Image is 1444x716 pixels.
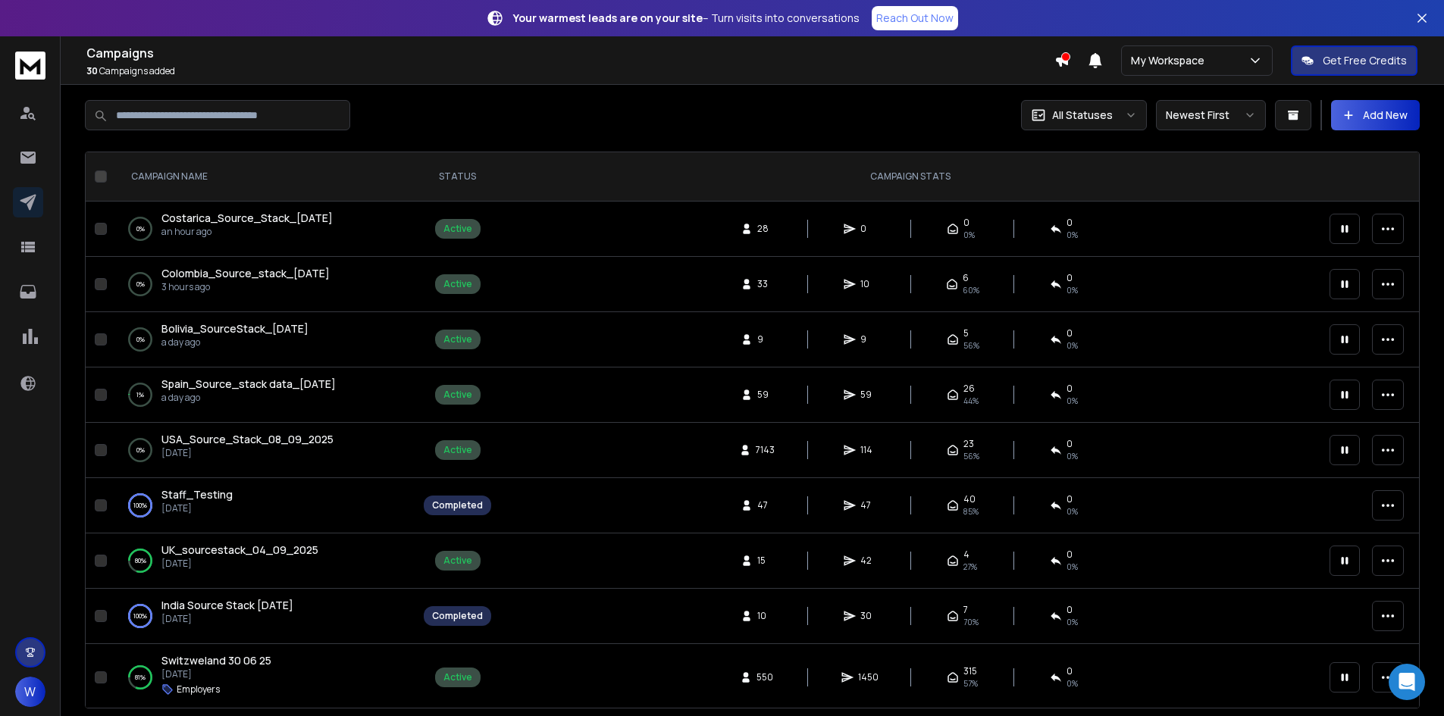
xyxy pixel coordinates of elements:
[133,608,147,624] p: 100 %
[161,653,271,668] span: Switzweland 30 06 25
[1067,616,1078,628] span: 0 %
[443,671,472,683] div: Active
[757,610,772,622] span: 10
[161,542,318,558] a: UK_sourcestack_04_09_2025
[860,333,875,345] span: 9
[161,321,309,336] a: Bolivia_SourceStack_[DATE]
[1067,604,1073,616] span: 0
[1067,561,1078,573] span: 0 %
[161,377,336,391] span: Spain_Source_stack data_[DATE]
[443,333,472,345] div: Active
[1067,272,1073,284] span: 0
[757,278,772,290] span: 33
[415,152,500,202] th: STATUS
[161,542,318,557] span: UK_sourcestack_04_09_2025
[963,217,969,229] span: 0
[113,644,415,711] td: 81%Switzweland 30 06 25[DATE]Employers
[963,665,977,677] span: 315
[1156,100,1266,130] button: Newest First
[161,266,330,280] span: Colombia_Source_stack_[DATE]
[858,671,879,683] span: 1450
[1331,100,1420,130] button: Add New
[860,610,875,622] span: 30
[136,332,145,347] p: 0 %
[1067,450,1078,462] span: 0 %
[1052,108,1113,123] p: All Statuses
[136,442,145,458] p: 0 %
[756,444,775,456] span: 7143
[177,683,220,696] p: Employers
[113,312,415,367] td: 0%Bolivia_SourceStack_[DATE]a day ago
[15,677,45,707] button: W
[443,278,472,290] div: Active
[136,221,145,236] p: 0 %
[1067,677,1078,689] span: 0 %
[757,333,772,345] span: 9
[113,152,415,202] th: CAMPAIGN NAME
[161,432,334,447] a: USA_Source_Stack_08_09_2025
[161,281,330,293] p: 3 hours ago
[1067,395,1078,407] span: 0 %
[513,11,860,26] p: – Turn visits into conversations
[963,561,977,573] span: 27 %
[1067,493,1073,505] span: 0
[113,423,415,478] td: 0%USA_Source_Stack_08_09_2025[DATE]
[161,487,233,502] span: Staff_Testing
[161,487,233,502] a: Staff_Testing
[136,277,145,292] p: 0 %
[113,589,415,644] td: 100%India Source Stack [DATE][DATE]
[963,395,979,407] span: 44 %
[963,677,978,689] span: 57 %
[1067,665,1073,677] span: 0
[161,502,233,514] p: [DATE]
[963,229,975,241] span: 0%
[161,211,333,225] span: Costarica_Source_Stack_[DATE]
[135,553,146,568] p: 80 %
[872,6,958,30] a: Reach Out Now
[443,555,472,567] div: Active
[1067,284,1078,296] span: 0 %
[876,11,954,26] p: Reach Out Now
[1067,549,1073,561] span: 0
[161,226,333,238] p: an hour ago
[161,598,293,613] a: India Source Stack [DATE]
[513,11,703,25] strong: Your warmest leads are on your site
[443,223,472,235] div: Active
[1067,339,1078,352] span: 0 %
[1389,664,1425,700] div: Open Intercom Messenger
[136,387,144,402] p: 1 %
[135,670,146,685] p: 81 %
[161,558,318,570] p: [DATE]
[963,505,979,517] span: 85 %
[860,555,875,567] span: 42
[432,499,483,511] div: Completed
[757,499,772,511] span: 47
[963,450,979,462] span: 56 %
[15,52,45,80] img: logo
[500,152,1320,202] th: CAMPAIGN STATS
[133,498,147,513] p: 100 %
[161,392,336,404] p: a day ago
[860,389,875,401] span: 59
[756,671,773,683] span: 550
[963,549,969,561] span: 4
[963,383,975,395] span: 26
[963,284,979,296] span: 60 %
[161,211,333,226] a: Costarica_Source_Stack_[DATE]
[113,257,415,312] td: 0%Colombia_Source_stack_[DATE]3 hours ago
[161,336,309,349] p: a day ago
[860,278,875,290] span: 10
[161,613,293,625] p: [DATE]
[963,493,976,505] span: 40
[443,389,472,401] div: Active
[963,339,979,352] span: 56 %
[757,389,772,401] span: 59
[757,555,772,567] span: 15
[113,202,415,257] td: 0%Costarica_Source_Stack_[DATE]an hour ago
[443,444,472,456] div: Active
[1291,45,1417,76] button: Get Free Credits
[963,438,974,450] span: 23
